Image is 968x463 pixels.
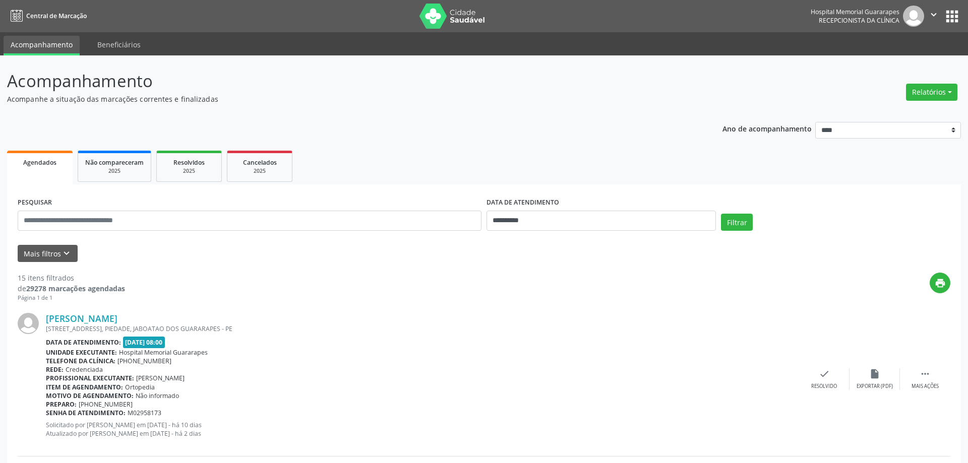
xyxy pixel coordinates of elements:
p: Acompanhamento [7,69,675,94]
div: Hospital Memorial Guararapes [811,8,899,16]
div: 2025 [164,167,214,175]
div: Página 1 de 1 [18,294,125,302]
div: 15 itens filtrados [18,273,125,283]
b: Preparo: [46,400,77,409]
span: Não informado [136,391,179,400]
img: img [18,313,39,334]
strong: 29278 marcações agendadas [26,284,125,293]
b: Data de atendimento: [46,338,121,347]
img: img [903,6,924,27]
span: [PERSON_NAME] [136,374,185,382]
span: Central de Marcação [26,12,87,20]
label: DATA DE ATENDIMENTO [487,195,559,211]
a: Beneficiários [90,36,148,53]
a: [PERSON_NAME] [46,313,117,324]
span: Resolvidos [173,158,205,167]
b: Telefone da clínica: [46,357,115,365]
i: insert_drive_file [869,368,880,379]
div: Mais ações [912,383,939,390]
b: Motivo de agendamento: [46,391,134,400]
a: Acompanhamento [4,36,80,55]
b: Item de agendamento: [46,383,123,391]
p: Ano de acompanhamento [722,122,812,135]
div: 2025 [85,167,144,175]
span: Cancelados [243,158,277,167]
span: Agendados [23,158,56,167]
i: keyboard_arrow_down [61,248,72,259]
label: PESQUISAR [18,195,52,211]
span: Credenciada [66,365,103,374]
button:  [924,6,943,27]
p: Acompanhe a situação das marcações correntes e finalizadas [7,94,675,104]
a: Central de Marcação [7,8,87,24]
div: [STREET_ADDRESS], PIEDADE, JABOATAO DOS GUARARAPES - PE [46,324,799,333]
div: 2025 [234,167,285,175]
b: Profissional executante: [46,374,134,382]
span: Recepcionista da clínica [819,16,899,25]
button: Mais filtroskeyboard_arrow_down [18,245,78,262]
b: Unidade executante: [46,348,117,357]
div: Exportar (PDF) [857,383,893,390]
span: [PHONE_NUMBER] [79,400,133,409]
button: Relatórios [906,84,957,101]
span: Ortopedia [125,383,155,391]
i: print [935,278,946,289]
span: M02958173 [128,409,161,417]
button: Filtrar [721,214,753,231]
b: Senha de atendimento: [46,409,126,417]
div: de [18,283,125,294]
i:  [928,9,939,20]
i: check [819,368,830,379]
button: print [930,273,950,293]
b: Rede: [46,365,64,374]
span: [PHONE_NUMBER] [117,357,171,365]
span: [DATE] 08:00 [123,337,165,348]
span: Hospital Memorial Guararapes [119,348,208,357]
button: apps [943,8,961,25]
i:  [920,368,931,379]
div: Resolvido [811,383,837,390]
span: Não compareceram [85,158,144,167]
p: Solicitado por [PERSON_NAME] em [DATE] - há 10 dias Atualizado por [PERSON_NAME] em [DATE] - há 2... [46,421,799,438]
